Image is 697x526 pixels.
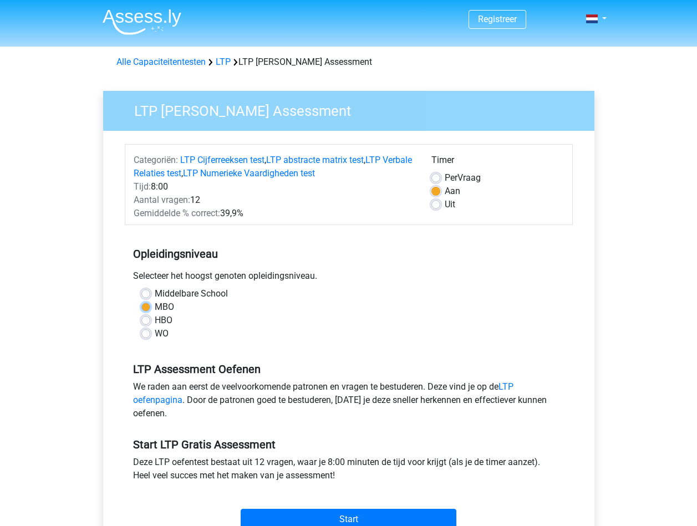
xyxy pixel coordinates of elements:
[125,207,423,220] div: 39,9%
[445,171,481,185] label: Vraag
[125,193,423,207] div: 12
[125,269,573,287] div: Selecteer het hoogst genoten opleidingsniveau.
[445,172,457,183] span: Per
[125,180,423,193] div: 8:00
[112,55,586,69] div: LTP [PERSON_NAME] Assessment
[103,9,181,35] img: Assessly
[183,168,315,178] a: LTP Numerieke Vaardigheden test
[478,14,517,24] a: Registreer
[133,362,564,376] h5: LTP Assessment Oefenen
[155,327,169,340] label: WO
[180,155,264,165] a: LTP Cijferreeksen test
[155,287,228,300] label: Middelbare School
[125,380,573,425] div: We raden aan eerst de veelvoorkomende patronen en vragen te bestuderen. Deze vind je op de . Door...
[155,314,172,327] label: HBO
[216,57,231,67] a: LTP
[445,198,455,211] label: Uit
[133,243,564,265] h5: Opleidingsniveau
[125,456,573,487] div: Deze LTP oefentest bestaat uit 12 vragen, waar je 8:00 minuten de tijd voor krijgt (als je de tim...
[134,181,151,192] span: Tijd:
[134,155,178,165] span: Categoriën:
[125,154,423,180] div: , , ,
[133,438,564,451] h5: Start LTP Gratis Assessment
[445,185,460,198] label: Aan
[155,300,174,314] label: MBO
[431,154,564,171] div: Timer
[116,57,206,67] a: Alle Capaciteitentesten
[266,155,364,165] a: LTP abstracte matrix test
[121,98,586,120] h3: LTP [PERSON_NAME] Assessment
[134,208,220,218] span: Gemiddelde % correct:
[134,195,190,205] span: Aantal vragen:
